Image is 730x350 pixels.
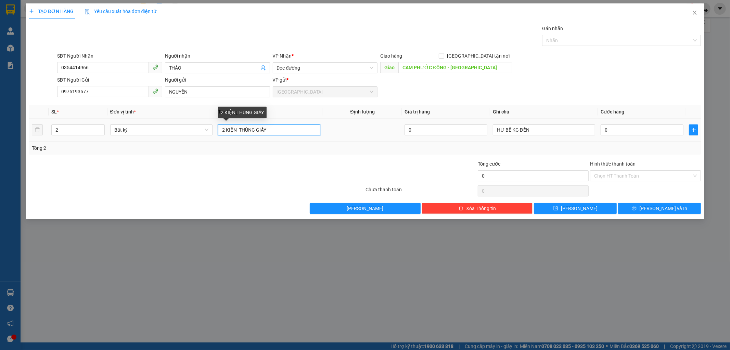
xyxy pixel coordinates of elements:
[32,144,282,152] div: Tổng: 2
[57,76,162,84] div: SĐT Người Gửi
[350,109,375,114] span: Định lượng
[490,105,598,119] th: Ghi chú
[29,9,34,14] span: plus
[534,203,617,214] button: save[PERSON_NAME]
[398,62,512,73] input: Dọc đường
[51,109,57,114] span: SL
[74,9,91,25] img: logo.jpg
[444,52,512,60] span: [GEOGRAPHIC_DATA] tận nơi
[57,26,94,32] b: [DOMAIN_NAME]
[561,205,598,212] span: [PERSON_NAME]
[692,10,697,15] span: close
[273,53,292,59] span: VP Nhận
[639,205,687,212] span: [PERSON_NAME] và In
[422,203,533,214] button: deleteXóa Thông tin
[9,44,30,76] b: Xe Đăng Nhân
[277,63,374,73] span: Dọc đường
[29,9,74,14] span: TẠO ĐƠN HÀNG
[685,3,704,23] button: Close
[218,124,320,135] input: VD: Bàn, Ghế
[57,52,162,60] div: SĐT Người Nhận
[618,203,701,214] button: printer[PERSON_NAME] và In
[632,206,637,211] span: printer
[405,124,487,135] input: 0
[365,186,477,198] div: Chưa thanh toán
[114,125,208,135] span: Bất kỳ
[273,76,378,84] div: VP gửi
[110,109,136,114] span: Đơn vị tính
[466,205,496,212] span: Xóa Thông tin
[85,9,90,14] img: icon
[601,109,624,114] span: Cước hàng
[380,62,398,73] span: Giao
[85,9,157,14] span: Yêu cầu xuất hóa đơn điện tử
[405,109,430,114] span: Giá trị hàng
[165,76,270,84] div: Người gửi
[42,10,68,42] b: Gửi khách hàng
[590,161,636,167] label: Hình thức thanh toán
[218,107,267,118] div: 2 KIỆN THÙNG GIẤY
[553,206,558,211] span: save
[260,65,266,71] span: user-add
[153,64,158,70] span: phone
[689,124,698,135] button: plus
[165,52,270,60] div: Người nhận
[689,127,698,133] span: plus
[380,53,402,59] span: Giao hàng
[459,206,463,211] span: delete
[153,88,158,94] span: phone
[57,33,94,41] li: (c) 2017
[493,124,595,135] input: Ghi Chú
[310,203,421,214] button: [PERSON_NAME]
[347,205,383,212] span: [PERSON_NAME]
[277,87,374,97] span: Sài Gòn
[478,161,500,167] span: Tổng cước
[542,26,563,31] label: Gán nhãn
[32,124,43,135] button: delete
